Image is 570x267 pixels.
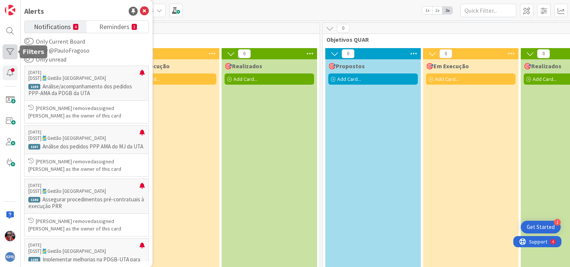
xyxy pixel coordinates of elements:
p: [DSST]🎽Gestão [GEOGRAPHIC_DATA] [28,248,140,255]
span: 🎯Realizados [524,62,561,70]
div: Open Get Started checklist, remaining modules: 1 [521,221,561,233]
span: Add Card... [234,76,257,82]
label: Only @PauloFragoso [24,46,90,55]
img: PF [5,231,15,241]
span: 0 [337,24,350,33]
span: Reminders [99,21,129,31]
img: avatar [5,252,15,262]
p: [DATE] [28,242,140,248]
a: [DATE][DSST]🎽Gestão [GEOGRAPHIC_DATA]1157Análise dos pedidos PPP AMA do MJ da UTA[PERSON_NAME] re... [24,125,149,176]
button: Only unread [24,56,34,63]
p: [DSST]🎽Gestão [GEOGRAPHIC_DATA] [28,135,140,142]
p: [DSST]🎽Gestão [GEOGRAPHIC_DATA] [28,75,140,82]
label: Only unread [24,55,66,64]
span: 🎯Realizados [225,62,262,70]
span: 🎯Propostos [328,62,365,70]
p: Análise/acompanhamento dos pedidos PPP-AMA da PDGB da UTA [28,83,145,97]
a: [DATE][DSST]🎽Gestão [GEOGRAPHIC_DATA]1156Assegurar procedimentos pré-contratuais à execução PRR[P... [24,179,149,236]
span: Avaliação SIADAP [27,36,310,43]
div: 1157 [28,144,40,150]
span: 0 [439,49,452,58]
div: 4 [39,3,41,9]
p: Assegurar procedimentos pré-contratuais à execução PRR [28,196,145,210]
span: 3x [442,7,452,14]
span: 0 [342,49,354,58]
span: Add Card... [533,76,557,82]
small: 3 [132,24,137,30]
span: 1x [422,7,432,14]
input: Quick Filter... [460,4,516,17]
span: 2x [432,7,442,14]
span: 0 [238,49,251,58]
span: Add Card... [337,76,361,82]
p: [PERSON_NAME] removedassigned [PERSON_NAME] as the owner of this card [28,104,145,119]
p: [DSST]🎽Gestão [GEOGRAPHIC_DATA] [28,188,140,195]
small: 4 [73,24,78,30]
div: Alerts [24,6,44,17]
h5: Filters [23,48,44,56]
p: Análise dos pedidos PPP AMA do MJ da UTA [28,143,145,150]
label: Only Current Board [24,37,85,46]
img: Visit kanbanzone.com [5,5,15,15]
p: [DATE] [28,183,140,188]
p: [PERSON_NAME] removedassigned [PERSON_NAME] as the owner of this card [28,217,145,232]
div: 1159 [28,84,40,89]
p: [DATE] [28,129,140,135]
p: [DATE] [28,70,140,75]
span: 🎯Em Execução [426,62,469,70]
span: 0 [537,49,550,58]
div: 1 [554,219,561,226]
div: Get Started [527,223,555,231]
button: Only Current Board [24,38,34,45]
a: [DATE][DSST]🎽Gestão [GEOGRAPHIC_DATA]1159Análise/acompanhamento dos pedidos PPP-AMA da PDGB da UT... [24,66,149,123]
span: Support [16,1,34,10]
span: Notifications [34,21,71,31]
span: Add Card... [435,76,459,82]
div: 1155 [28,257,40,263]
div: 1156 [28,197,40,202]
p: [PERSON_NAME] removedassigned [PERSON_NAME] as the owner of this card [28,158,145,173]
